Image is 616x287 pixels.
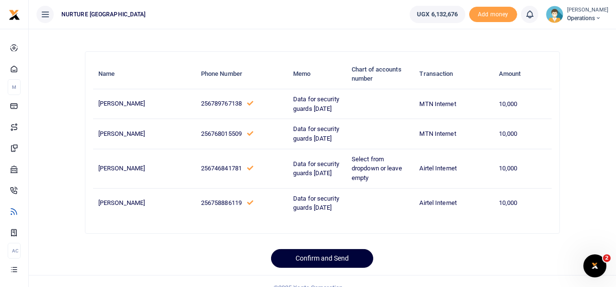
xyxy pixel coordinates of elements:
td: 10,000 [494,89,552,119]
li: M [8,79,21,95]
td: 10,000 [494,149,552,188]
span: 256789767138 [201,100,242,107]
img: profile-user [546,6,563,23]
a: This number has been validated [247,199,253,206]
td: Data for security guards [DATE] [288,119,346,149]
th: Amount: activate to sort column ascending [494,60,552,89]
span: NURTURE [GEOGRAPHIC_DATA] [58,10,150,19]
span: 256768015509 [201,130,242,137]
td: 10,000 [494,119,552,149]
span: [PERSON_NAME] [98,100,145,107]
td: Data for security guards [DATE] [288,149,346,188]
li: Toup your wallet [469,7,517,23]
td: Data for security guards [DATE] [288,188,346,218]
span: Operations [567,14,608,23]
span: 2 [603,254,611,262]
li: Ac [8,243,21,259]
td: Select from dropdown or leave empty [346,149,415,188]
a: This number has been validated [247,100,253,107]
th: Chart of accounts number: activate to sort column ascending [346,60,415,89]
span: 256746841781 [201,165,242,172]
th: Phone Number: activate to sort column ascending [196,60,288,89]
td: Data for security guards [DATE] [288,89,346,119]
span: 256758886119 [201,199,242,206]
iframe: Intercom live chat [583,254,606,277]
td: MTN Internet [414,89,493,119]
img: logo-small [9,9,20,21]
a: profile-user [PERSON_NAME] Operations [546,6,608,23]
a: This number has been validated [247,165,253,172]
td: MTN Internet [414,119,493,149]
span: [PERSON_NAME] [98,199,145,206]
span: [PERSON_NAME] [98,130,145,137]
li: Wallet ballance [406,6,469,23]
th: Transaction: activate to sort column ascending [414,60,493,89]
a: Add money [469,10,517,17]
a: logo-small logo-large logo-large [9,11,20,18]
td: 10,000 [494,188,552,218]
td: Airtel Internet [414,188,493,218]
td: Airtel Internet [414,149,493,188]
span: Add money [469,7,517,23]
a: This number has been validated [247,130,253,137]
th: Memo: activate to sort column ascending [288,60,346,89]
span: [PERSON_NAME] [98,165,145,172]
button: Confirm and Send [271,249,373,268]
a: UGX 6,132,676 [410,6,465,23]
small: [PERSON_NAME] [567,6,608,14]
th: Name: activate to sort column descending [93,60,196,89]
span: UGX 6,132,676 [417,10,458,19]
